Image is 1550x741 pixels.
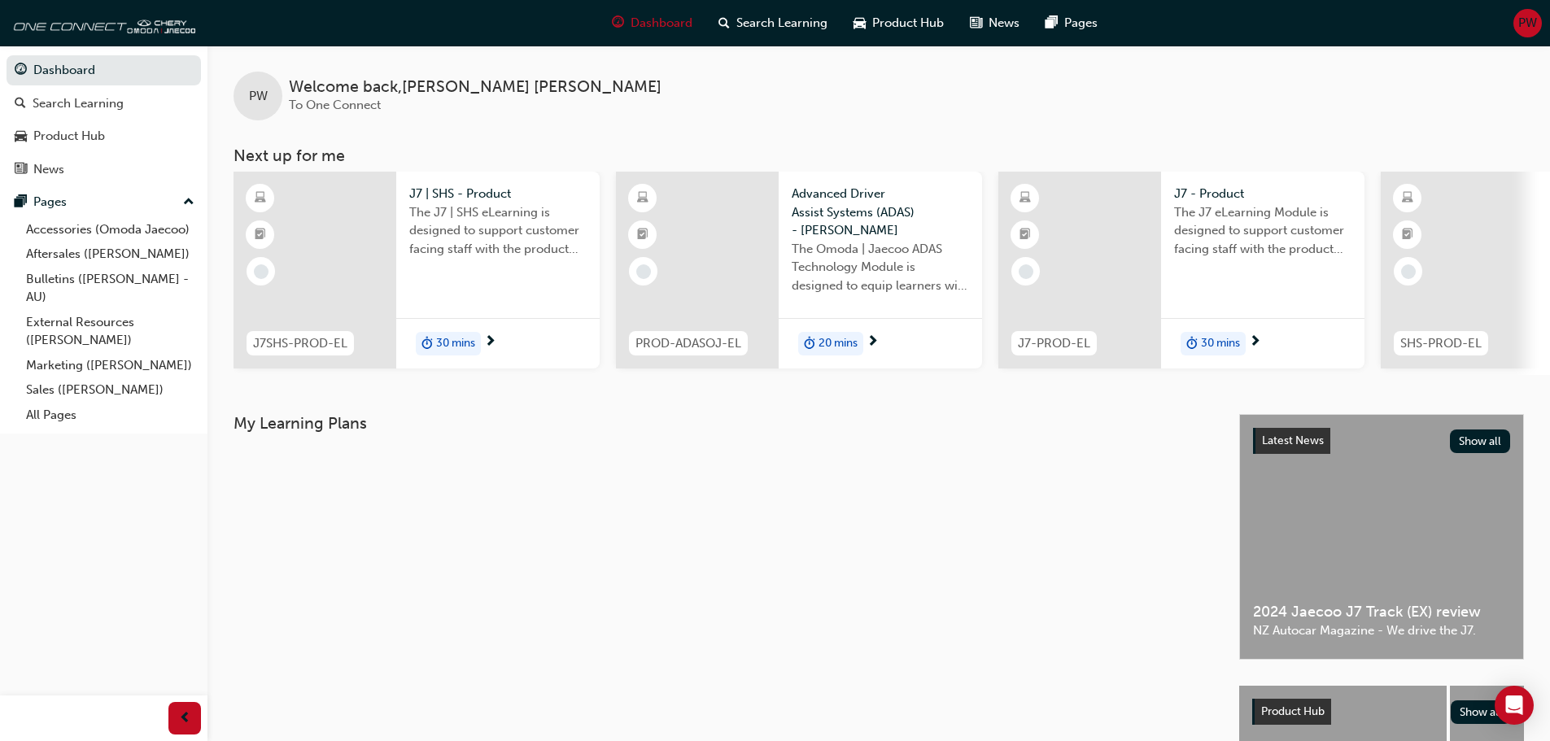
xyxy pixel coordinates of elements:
a: Search Learning [7,89,201,119]
span: next-icon [484,335,496,350]
span: J7SHS-PROD-EL [253,334,347,353]
span: car-icon [854,13,866,33]
span: To One Connect [289,98,381,112]
span: Product Hub [872,14,944,33]
span: 30 mins [436,334,475,353]
a: Aftersales ([PERSON_NAME]) [20,242,201,267]
span: Pages [1064,14,1098,33]
span: booktick-icon [637,224,648,246]
span: The J7 eLearning Module is designed to support customer facing staff with the product and sales i... [1174,203,1351,259]
a: Dashboard [7,55,201,85]
span: News [989,14,1020,33]
a: Latest NewsShow all2024 Jaecoo J7 Track (EX) reviewNZ Autocar Magazine - We drive the J7. [1239,414,1524,660]
span: SHS-PROD-EL [1400,334,1482,353]
span: car-icon [15,129,27,144]
span: learningRecordVerb_NONE-icon [1019,264,1033,279]
a: Sales ([PERSON_NAME]) [20,377,201,403]
h3: My Learning Plans [234,414,1213,433]
a: Product HubShow all [1252,699,1511,725]
h3: Next up for me [207,146,1550,165]
span: NZ Autocar Magazine - We drive the J7. [1253,621,1510,640]
a: News [7,155,201,185]
button: Show all [1451,700,1512,724]
img: oneconnect [8,7,195,39]
span: J7 - Product [1174,185,1351,203]
a: External Resources ([PERSON_NAME]) [20,310,201,353]
span: 30 mins [1201,334,1240,353]
button: Pages [7,187,201,217]
span: The Omoda | Jaecoo ADAS Technology Module is designed to equip learners with essential knowledge ... [792,240,969,295]
span: search-icon [15,97,26,111]
span: Product Hub [1261,704,1325,718]
a: Latest NewsShow all [1253,428,1510,454]
span: Advanced Driver Assist Systems (ADAS) - [PERSON_NAME] [792,185,969,240]
span: PROD-ADASOJ-EL [635,334,741,353]
div: Product Hub [33,127,105,146]
a: J7-PROD-ELJ7 - ProductThe J7 eLearning Module is designed to support customer facing staff with t... [998,172,1364,368]
span: learningResourceType_ELEARNING-icon [1020,188,1031,209]
span: The J7 | SHS eLearning is designed to support customer facing staff with the product and sales in... [409,203,587,259]
span: booktick-icon [255,224,266,246]
a: Accessories (Omoda Jaecoo) [20,217,201,242]
span: 20 mins [819,334,858,353]
span: PW [1518,14,1537,33]
a: Bulletins ([PERSON_NAME] - AU) [20,267,201,310]
span: pages-icon [15,195,27,210]
span: duration-icon [804,333,815,355]
a: pages-iconPages [1033,7,1111,40]
span: pages-icon [1046,13,1058,33]
button: DashboardSearch LearningProduct HubNews [7,52,201,187]
span: learningRecordVerb_NONE-icon [1401,264,1416,279]
span: news-icon [970,13,982,33]
span: J7 | SHS - Product [409,185,587,203]
a: guage-iconDashboard [599,7,705,40]
a: J7SHS-PROD-ELJ7 | SHS - ProductThe J7 | SHS eLearning is designed to support customer facing staf... [234,172,600,368]
a: PROD-ADASOJ-ELAdvanced Driver Assist Systems (ADAS) - [PERSON_NAME]The Omoda | Jaecoo ADAS Techno... [616,172,982,368]
div: News [33,160,64,179]
a: Marketing ([PERSON_NAME]) [20,353,201,378]
a: All Pages [20,403,201,428]
div: Pages [33,193,67,211]
span: learningResourceType_ELEARNING-icon [1402,188,1413,209]
a: Product Hub [7,121,201,151]
button: Show all [1450,429,1511,453]
span: Dashboard [631,14,692,33]
span: prev-icon [179,708,191,729]
button: PW [1513,9,1542,37]
span: Search Learning [736,14,827,33]
span: booktick-icon [1020,224,1031,246]
span: 2024 Jaecoo J7 Track (EX) review [1253,603,1510,621]
span: guage-icon [15,63,27,78]
span: PW [249,87,268,106]
span: search-icon [718,13,730,33]
span: duration-icon [1186,333,1198,355]
span: news-icon [15,163,27,177]
div: Search Learning [33,94,124,113]
span: Welcome back , [PERSON_NAME] [PERSON_NAME] [289,78,661,97]
span: duration-icon [421,333,433,355]
span: learningRecordVerb_NONE-icon [254,264,269,279]
a: news-iconNews [957,7,1033,40]
div: Open Intercom Messenger [1495,686,1534,725]
span: Latest News [1262,434,1324,447]
span: booktick-icon [1402,224,1413,246]
a: search-iconSearch Learning [705,7,840,40]
span: J7-PROD-EL [1018,334,1090,353]
span: learningResourceType_ELEARNING-icon [255,188,266,209]
span: learningRecordVerb_NONE-icon [636,264,651,279]
span: up-icon [183,192,194,213]
a: car-iconProduct Hub [840,7,957,40]
span: guage-icon [612,13,624,33]
span: next-icon [1249,335,1261,350]
span: learningResourceType_ELEARNING-icon [637,188,648,209]
span: next-icon [867,335,879,350]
